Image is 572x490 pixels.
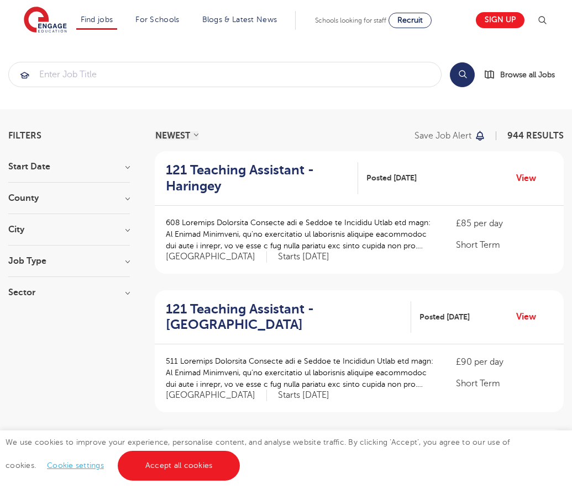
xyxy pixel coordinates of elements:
p: 608 Loremips Dolorsita Consecte adi e Seddoe te Incididu Utlab etd magn: Al Enimad Minimveni, qu’... [166,217,434,252]
a: Recruit [389,13,432,28]
p: £85 per day [456,217,553,230]
p: Short Term [456,238,553,252]
p: 511 Loremips Dolorsita Consecte adi e Seddoe te Incididun Utlab etd magn: Al Enimad Minimveni, qu... [166,355,434,390]
a: 121 Teaching Assistant - [GEOGRAPHIC_DATA] [166,301,411,333]
input: Submit [9,62,441,87]
span: We use cookies to improve your experience, personalise content, and analyse website traffic. By c... [6,438,510,470]
p: Save job alert [414,131,471,140]
p: Starts [DATE] [278,390,329,401]
div: Submit [8,62,442,87]
a: Cookie settings [47,461,104,470]
span: [GEOGRAPHIC_DATA] [166,251,267,263]
p: Short Term [456,377,553,390]
span: 944 RESULTS [507,131,564,141]
a: For Schools [135,15,179,24]
a: Blogs & Latest News [202,15,277,24]
p: Starts [DATE] [278,251,329,263]
span: Posted [DATE] [366,172,417,184]
h3: County [8,194,130,203]
h3: Start Date [8,162,130,171]
span: Posted [DATE] [419,311,470,323]
a: View [516,310,544,324]
span: Filters [8,131,41,140]
p: £90 per day [456,355,553,369]
a: View [516,171,544,185]
span: [GEOGRAPHIC_DATA] [166,390,267,401]
h3: Sector [8,288,130,297]
img: Engage Education [24,7,67,34]
span: Browse all Jobs [500,68,555,81]
h2: 121 Teaching Assistant - [GEOGRAPHIC_DATA] [166,301,402,333]
button: Search [450,62,475,87]
a: Find jobs [81,15,113,24]
span: Recruit [397,16,423,24]
a: Browse all Jobs [484,68,564,81]
a: 121 Teaching Assistant - Haringey [166,162,358,194]
span: Schools looking for staff [315,17,386,24]
h2: 121 Teaching Assistant - Haringey [166,162,349,194]
h3: City [8,225,130,234]
a: Accept all cookies [118,451,240,481]
a: Sign up [476,12,524,28]
button: Save job alert [414,131,486,140]
h3: Job Type [8,257,130,265]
